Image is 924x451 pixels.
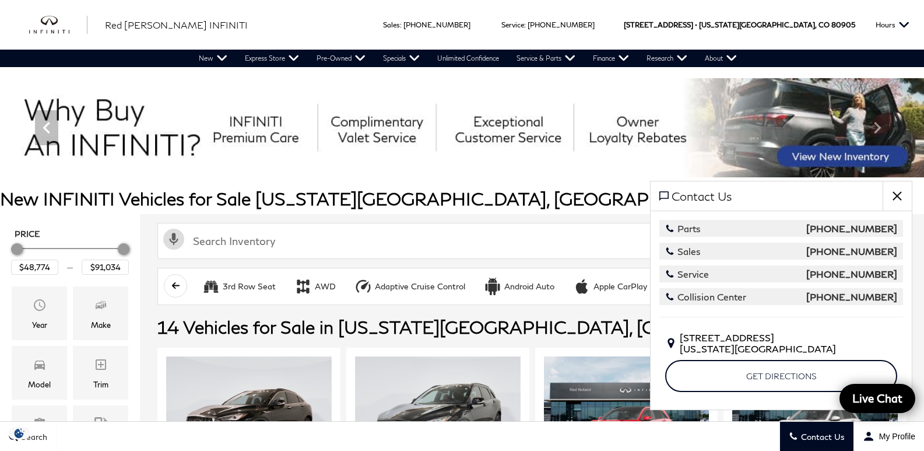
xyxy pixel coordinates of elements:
[593,281,647,292] div: Apple CarPlay
[806,268,897,279] span: [PHONE_NUMBER]
[157,223,907,259] input: Search Inventory
[94,355,108,378] span: Trim
[416,156,427,167] span: Go to slide 2
[157,316,826,337] span: 14 Vehicles for Sale in [US_STATE][GEOGRAPHIC_DATA], [GEOGRAPHIC_DATA]
[659,243,903,260] a: Sales [PHONE_NUMBER]
[190,50,236,67] a: New
[524,20,526,29] span: :
[12,286,67,340] div: YearYear
[798,432,845,442] span: Contact Us
[504,281,554,292] div: Android Auto
[223,281,276,292] div: 3rd Row Seat
[33,414,47,438] span: Features
[584,50,638,67] a: Finance
[315,281,336,292] div: AWD
[196,274,282,299] button: 3rd Row Seat3rd Row Seat
[514,156,525,167] span: Go to slide 8
[94,414,108,438] span: Fueltype
[35,110,58,145] div: Previous
[399,156,411,167] span: Go to slide 1
[659,220,903,237] a: Parts [PHONE_NUMBER]
[501,20,524,29] span: Service
[202,278,220,295] div: 3rd Row Seat
[432,156,444,167] span: Go to slide 3
[659,288,903,305] a: Collision Center [PHONE_NUMBER]
[94,295,108,319] span: Make
[665,246,701,257] span: Sales
[484,278,501,295] div: Android Auto
[846,391,908,405] span: Live Chat
[465,156,476,167] span: Go to slide 5
[374,50,428,67] a: Specials
[839,384,915,413] a: Live Chat
[696,50,746,67] a: About
[164,274,187,298] button: scroll left
[73,286,128,340] div: MakeMake
[497,156,509,167] span: Go to slide 7
[12,346,67,400] div: ModelModel
[665,223,701,234] span: Parts
[375,281,465,292] div: Adaptive Cruise Control
[680,332,836,354] span: [STREET_ADDRESS] [US_STATE][GEOGRAPHIC_DATA]
[308,50,374,67] a: Pre-Owned
[91,319,111,331] div: Make
[806,246,897,257] span: [PHONE_NUMBER]
[883,181,912,211] button: close
[528,20,595,29] a: [PHONE_NUMBER]
[190,50,746,67] nav: Main Navigation
[163,229,184,250] svg: Click to toggle on voice search
[105,18,248,32] a: Red [PERSON_NAME] INFINITI
[15,229,125,239] h5: Price
[11,260,58,275] input: Minimum
[32,319,47,331] div: Year
[672,190,732,202] h2: Contact Us
[383,20,400,29] span: Sales
[288,274,342,299] button: AWDAWD
[93,378,108,391] div: Trim
[806,291,897,302] span: [PHONE_NUMBER]
[477,274,561,299] button: Android AutoAndroid Auto
[29,16,87,34] img: INFINITI
[348,274,472,299] button: Adaptive Cruise ControlAdaptive Cruise Control
[573,278,591,295] div: Apple CarPlay
[866,110,889,145] div: Next
[105,19,248,30] span: Red [PERSON_NAME] INFINITI
[665,360,897,392] a: Get Directions
[354,278,372,295] div: Adaptive Cruise Control
[73,346,128,400] div: TrimTrim
[403,20,470,29] a: [PHONE_NUMBER]
[400,20,402,29] span: :
[28,378,51,391] div: Model
[6,427,33,439] img: Opt-Out Icon
[567,274,654,299] button: Apple CarPlayApple CarPlay
[874,432,915,441] span: My Profile
[11,239,129,275] div: Price
[294,278,312,295] div: AWD
[665,268,709,279] span: Service
[18,432,47,442] span: Search
[33,355,47,378] span: Model
[508,50,584,67] a: Service & Parts
[806,223,897,234] span: [PHONE_NUMBER]
[659,265,903,282] a: Service [PHONE_NUMBER]
[854,422,924,451] button: Open user profile menu
[428,50,508,67] a: Unlimited Confidence
[82,260,129,275] input: Maximum
[29,16,87,34] a: infiniti
[118,243,129,255] div: Maximum Price
[481,156,493,167] span: Go to slide 6
[33,295,47,319] span: Year
[638,50,696,67] a: Research
[6,427,33,439] section: Click to Open Cookie Consent Modal
[11,243,23,255] div: Minimum Price
[665,291,746,302] span: Collision Center
[236,50,308,67] a: Express Store
[624,20,855,29] a: [STREET_ADDRESS] • [US_STATE][GEOGRAPHIC_DATA], CO 80905
[448,156,460,167] span: Go to slide 4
